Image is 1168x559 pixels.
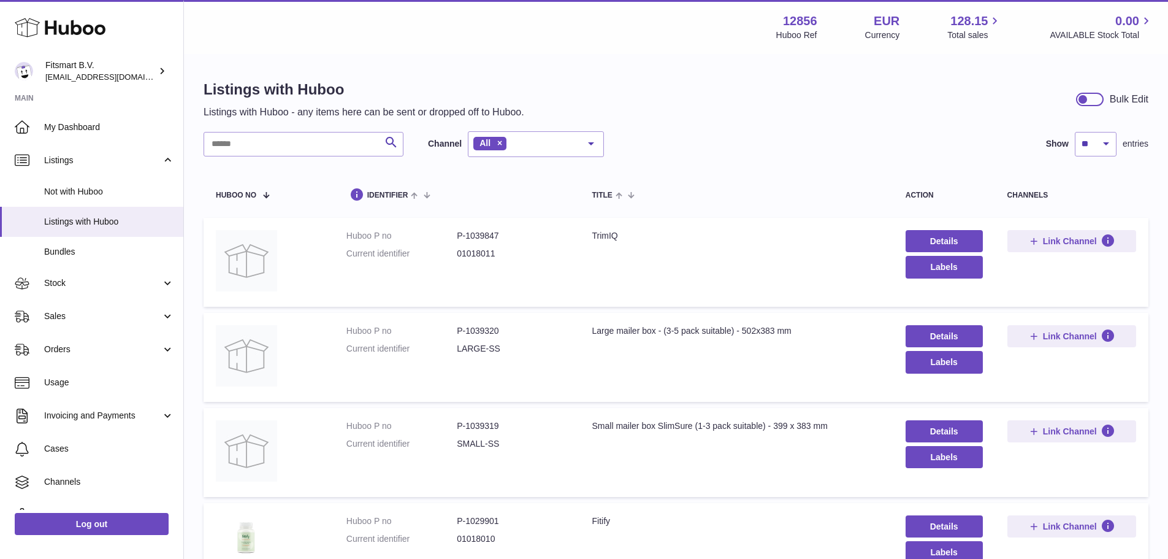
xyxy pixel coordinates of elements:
span: Listings with Huboo [44,216,174,228]
span: Link Channel [1043,236,1097,247]
div: channels [1007,191,1136,199]
button: Labels [906,351,983,373]
div: TrimIQ [592,230,880,242]
dt: Current identifier [346,343,457,355]
span: title [592,191,612,199]
div: Bulk Edit [1110,93,1148,106]
button: Link Channel [1007,325,1136,347]
label: Show [1046,138,1069,150]
img: internalAdmin-12856@internal.huboo.com [15,62,33,80]
div: action [906,191,983,199]
span: Huboo no [216,191,256,199]
span: Bundles [44,246,174,258]
button: Link Channel [1007,230,1136,252]
strong: 12856 [783,13,817,29]
dt: Current identifier [346,438,457,450]
span: entries [1123,138,1148,150]
span: Link Channel [1043,426,1097,437]
span: All [479,138,490,148]
div: Large mailer box - (3-5 pack suitable) - 502x383 mm [592,325,880,337]
h1: Listings with Huboo [204,80,524,99]
img: Fitify [216,515,277,559]
dt: Huboo P no [346,515,457,527]
img: TrimIQ [216,230,277,291]
span: identifier [367,191,408,199]
span: Link Channel [1043,521,1097,532]
span: Usage [44,377,174,388]
dd: 01018011 [457,248,567,260]
p: Listings with Huboo - any items here can be sent or dropped off to Huboo. [204,106,524,119]
span: Not with Huboo [44,186,174,198]
button: Labels [906,256,983,278]
dd: P-1039319 [457,420,567,432]
a: 0.00 AVAILABLE Stock Total [1050,13,1153,41]
span: Channels [44,476,174,488]
dt: Huboo P no [346,325,457,337]
a: 128.15 Total sales [947,13,1002,41]
div: Fitsmart B.V. [45,60,156,83]
span: Sales [44,310,161,322]
span: My Dashboard [44,121,174,133]
dd: LARGE-SS [457,343,567,355]
dt: Current identifier [346,248,457,260]
a: Details [906,515,983,538]
span: Invoicing and Payments [44,410,161,422]
dd: P-1029901 [457,515,567,527]
div: Small mailer box SlimSure (1-3 pack suitable) - 399 x 383 mm [592,420,880,432]
span: Total sales [947,29,1002,41]
label: Channel [428,138,462,150]
dt: Huboo P no [346,230,457,242]
img: Large mailer box - (3-5 pack suitable) - 502x383 mm [216,325,277,387]
div: Currency [865,29,900,41]
div: Huboo Ref [776,29,817,41]
img: Small mailer box SlimSure (1-3 pack suitable) - 399 x 383 mm [216,420,277,482]
a: Details [906,230,983,252]
strong: EUR [874,13,899,29]
span: 0.00 [1115,13,1139,29]
span: [EMAIL_ADDRESS][DOMAIN_NAME] [45,72,180,82]
span: Link Channel [1043,331,1097,342]
span: 128.15 [950,13,988,29]
button: Link Channel [1007,515,1136,538]
span: Stock [44,277,161,289]
span: Cases [44,443,174,455]
dd: 01018010 [457,533,567,545]
a: Details [906,420,983,442]
dd: SMALL-SS [457,438,567,450]
a: Details [906,325,983,347]
span: Listings [44,155,161,166]
span: Settings [44,509,174,521]
button: Labels [906,446,983,468]
dd: P-1039847 [457,230,567,242]
span: Orders [44,344,161,355]
dt: Huboo P no [346,420,457,432]
span: AVAILABLE Stock Total [1050,29,1153,41]
a: Log out [15,513,169,535]
dt: Current identifier [346,533,457,545]
button: Link Channel [1007,420,1136,442]
dd: P-1039320 [457,325,567,337]
div: Fitify [592,515,880,527]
